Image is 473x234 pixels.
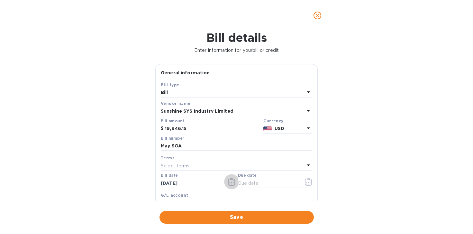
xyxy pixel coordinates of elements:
[161,141,312,151] input: Enter bill number
[161,193,188,198] b: G/L account
[5,47,468,54] p: Enter information for your bill or credit
[161,200,205,206] p: Select G/L account
[161,174,178,178] label: Bill date
[161,90,168,95] b: Bill
[263,118,283,123] b: Currency
[161,119,184,123] label: Bill amount
[165,124,261,134] input: $ Enter bill amount
[275,126,284,131] b: USD
[165,213,309,221] span: Save
[238,178,299,188] input: Due date
[159,211,314,224] button: Save
[310,8,325,23] button: close
[161,155,175,160] b: Terms
[161,163,190,169] p: Select terms
[5,31,468,44] h1: Bill details
[161,136,184,140] label: Bill number
[161,108,233,114] b: Sunshine SYS Industry Limited
[263,126,272,131] img: USD
[161,82,179,87] b: Bill type
[161,178,222,188] input: Select date
[238,174,256,178] label: Due date
[161,70,210,75] b: General information
[161,124,165,134] div: $
[161,101,190,106] b: Vendor name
